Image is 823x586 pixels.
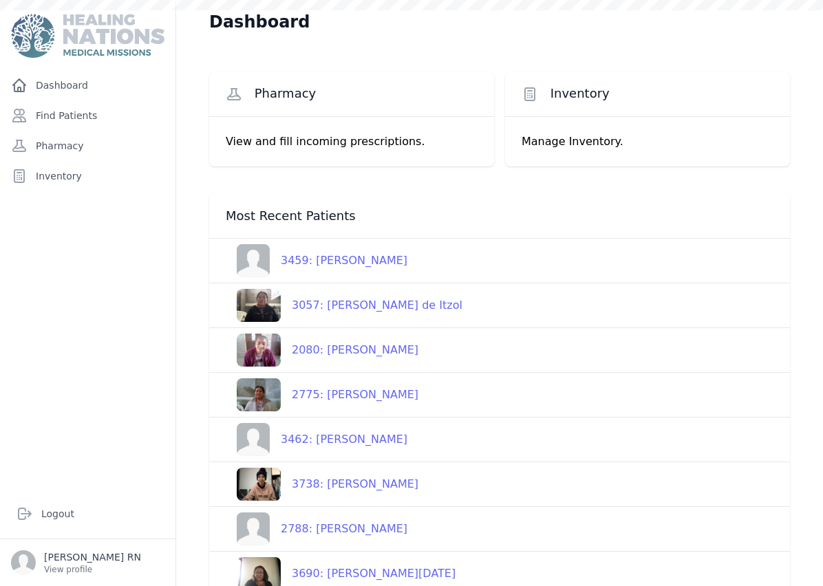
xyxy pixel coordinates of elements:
[11,500,164,528] a: Logout
[281,387,418,403] div: 2775: [PERSON_NAME]
[209,11,310,33] h1: Dashboard
[237,334,281,367] img: BbYPW8wm7LVNAAAAJXRFWHRkYXRlOmNyZWF0ZQAyMDI0LTAxLTAyVDE4OjM1OjE3KzAwOjAwsbXxhwAAACV0RVh0ZGF0ZTptb...
[255,85,317,102] span: Pharmacy
[11,550,164,575] a: [PERSON_NAME] RN View profile
[270,252,407,269] div: 3459: [PERSON_NAME]
[237,378,281,411] img: HQ5X1+QIJVeI92w3A2EY6KKynxNejCVX1ApB4P8HXGyXfBK9AZoAAAAldEVYdGRhdGU6Y3JlYXRlADIwMjQtMDEtMTBUMDM6M...
[237,289,281,322] img: NdHX0MH0fXu0qVqtwymlw85Gp0x8nQCYCTPWDCxIgb7bstld49vArA38vzR9XmMifJnpAAAAJXRFWHRkYXRlOmNyZWF0ZQAyM...
[6,72,170,99] a: Dashboard
[551,85,610,102] span: Inventory
[281,297,462,314] div: 3057: [PERSON_NAME] de Itzol
[226,334,418,367] a: 2080: [PERSON_NAME]
[237,244,270,277] img: person-242608b1a05df3501eefc295dc1bc67a.jpg
[270,431,407,448] div: 3462: [PERSON_NAME]
[6,102,170,129] a: Find Patients
[237,512,270,545] img: person-242608b1a05df3501eefc295dc1bc67a.jpg
[6,132,170,160] a: Pharmacy
[226,512,407,545] a: 2788: [PERSON_NAME]
[44,550,141,564] p: [PERSON_NAME] RN
[281,342,418,358] div: 2080: [PERSON_NAME]
[281,476,418,492] div: 3738: [PERSON_NAME]
[522,133,773,150] p: Manage Inventory.
[226,133,478,150] p: View and fill incoming prescriptions.
[226,423,407,456] a: 3462: [PERSON_NAME]
[226,244,407,277] a: 3459: [PERSON_NAME]
[226,378,418,411] a: 2775: [PERSON_NAME]
[44,564,141,575] p: View profile
[226,468,418,501] a: 3738: [PERSON_NAME]
[237,468,281,501] img: B45XtBv35mLhAAAAJXRFWHRkYXRlOmNyZWF0ZQAyMDI1LTA2LTIwVDIwOjUzOjU1KzAwOjAwbyP4yQAAACV0RVh0ZGF0ZTptb...
[237,423,270,456] img: person-242608b1a05df3501eefc295dc1bc67a.jpg
[226,208,356,224] span: Most Recent Patients
[226,289,462,322] a: 3057: [PERSON_NAME] de Itzol
[11,14,164,58] img: Medical Missions EMR
[505,72,790,166] a: Inventory Manage Inventory.
[270,521,407,537] div: 2788: [PERSON_NAME]
[6,162,170,190] a: Inventory
[281,565,456,582] div: 3690: [PERSON_NAME][DATE]
[209,72,494,166] a: Pharmacy View and fill incoming prescriptions.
